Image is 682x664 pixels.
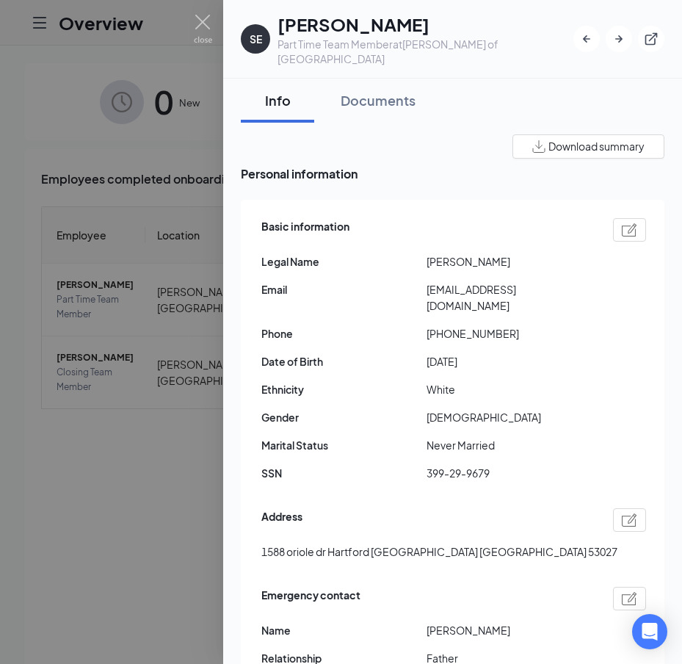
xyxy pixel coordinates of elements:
[579,32,594,46] svg: ArrowLeftNew
[261,253,427,270] span: Legal Name
[427,325,592,342] span: [PHONE_NUMBER]
[427,253,592,270] span: [PERSON_NAME]
[638,26,664,52] button: ExternalLink
[261,353,427,369] span: Date of Birth
[427,409,592,425] span: [DEMOGRAPHIC_DATA]
[261,381,427,397] span: Ethnicity
[427,622,592,638] span: [PERSON_NAME]
[277,12,573,37] h1: [PERSON_NAME]
[255,91,300,109] div: Info
[632,614,667,649] div: Open Intercom Messenger
[612,32,626,46] svg: ArrowRight
[341,91,416,109] div: Documents
[241,165,664,183] span: Personal information
[261,437,427,453] span: Marital Status
[261,218,349,242] span: Basic information
[512,134,664,159] button: Download summary
[644,32,659,46] svg: ExternalLink
[261,465,427,481] span: SSN
[261,325,427,342] span: Phone
[548,139,645,154] span: Download summary
[427,437,592,453] span: Never Married
[427,465,592,481] span: 399-29-9679
[427,381,592,397] span: White
[427,281,592,314] span: [EMAIL_ADDRESS][DOMAIN_NAME]
[261,508,302,532] span: Address
[261,409,427,425] span: Gender
[261,281,427,297] span: Email
[427,353,592,369] span: [DATE]
[250,32,262,46] div: SE
[277,37,573,66] div: Part Time Team Member at [PERSON_NAME] of [GEOGRAPHIC_DATA]
[606,26,632,52] button: ArrowRight
[573,26,600,52] button: ArrowLeftNew
[261,622,427,638] span: Name
[261,587,360,610] span: Emergency contact
[261,544,617,560] span: 1588 oriole dr Hartford [GEOGRAPHIC_DATA] [GEOGRAPHIC_DATA] 53027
